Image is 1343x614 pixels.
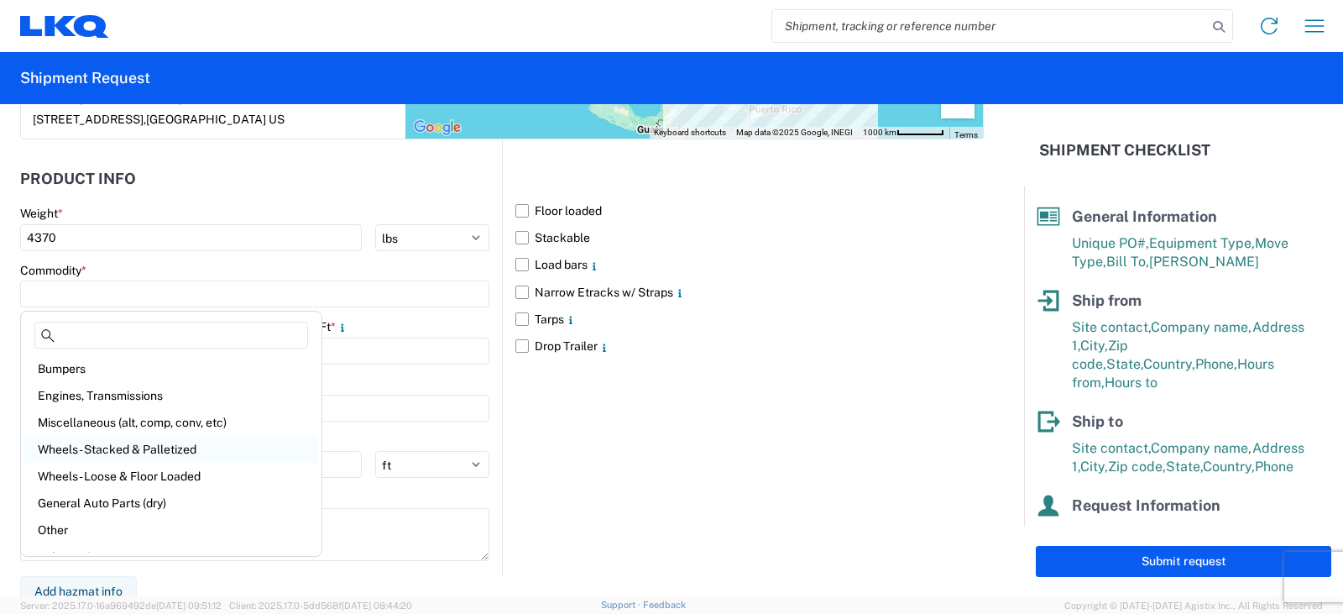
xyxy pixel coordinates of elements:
span: Company name, [1151,440,1252,456]
span: General Information [1072,207,1217,225]
div: Exhaust Systems [24,543,318,570]
div: Wheels - Loose & Floor Loaded [24,463,318,490]
span: Phone, [1195,356,1237,372]
span: Name, [1072,524,1112,540]
span: Equipment Type, [1149,235,1255,251]
span: [DATE] 09:51:12 [156,601,222,611]
button: Keyboard shortcuts [654,127,726,139]
span: Country, [1143,356,1195,372]
span: City, [1080,338,1108,354]
div: Miscellaneous (alt, comp, conv, etc) [24,409,318,436]
span: Ship to [1072,412,1123,430]
label: Floor loaded [515,197,984,224]
span: [PERSON_NAME] [1149,254,1259,270]
span: Copyright © [DATE]-[DATE] Agistix Inc., All Rights Reserved [1064,598,1323,613]
h2: Product Info [20,171,136,187]
label: Weight [20,206,63,221]
span: Request Information [1072,496,1220,514]
div: Bumpers [24,355,318,382]
button: Add hazmat info [20,576,137,607]
span: Client: 2025.17.0-5dd568f [229,601,412,611]
label: Narrow Etracks w/ Straps [515,279,984,306]
span: Site contact, [1072,319,1151,335]
div: Wheels - Stacked & Palletized [24,436,318,463]
span: Phone [1255,459,1293,475]
span: Ship from [1072,291,1142,309]
button: Map Scale: 1000 km per 53 pixels [858,127,949,139]
input: Shipment, tracking or reference number [772,10,1207,42]
button: Submit request [1036,546,1331,577]
span: Zip code, [1108,459,1166,475]
img: Google [410,117,465,139]
span: Email, [1112,524,1151,540]
h2: Shipment Checklist [1039,140,1210,160]
span: State, [1106,356,1143,372]
span: Unique PO#, [1072,235,1149,251]
a: Support [601,600,643,610]
span: Country, [1203,459,1255,475]
label: Drop Trailer [515,333,984,359]
span: [STREET_ADDRESS], [33,113,146,126]
label: Load bars [515,251,984,278]
span: Map data ©2025 Google, INEGI [736,128,853,137]
span: [DATE] 08:44:20 [342,601,412,611]
label: Tarps [515,306,984,333]
span: Phone, [1151,524,1193,540]
span: Company name, [1151,319,1252,335]
span: Site contact, [1072,440,1151,456]
span: 1000 km [863,128,896,137]
span: State, [1166,459,1203,475]
span: City, [1080,459,1108,475]
span: Hours to [1105,375,1157,391]
label: Commodity [20,263,86,278]
span: Server: 2025.17.0-16a969492de [20,601,222,611]
span: [GEOGRAPHIC_DATA] US [146,113,285,126]
a: Feedback [643,600,686,610]
a: Open this area in Google Maps (opens a new window) [410,117,465,139]
div: General Auto Parts (dry) [24,490,318,517]
div: Other [24,517,318,543]
a: Terms [954,130,978,139]
label: Stackable [515,224,984,251]
div: Engines, Transmissions [24,382,318,409]
span: Bill To, [1106,254,1149,270]
h2: Shipment Request [20,68,150,88]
